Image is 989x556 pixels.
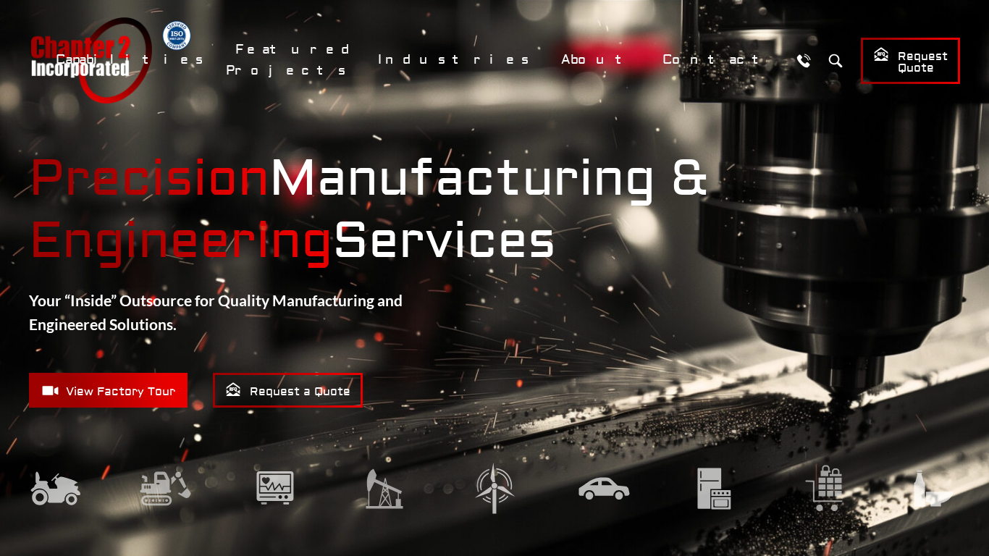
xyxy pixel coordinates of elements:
a: Capabilities [46,44,219,75]
a: Chapter 2 Incorporated [29,17,152,104]
a: Contact [653,44,783,75]
strong: Manufacturing & Services [29,148,960,273]
mark: Engineering [29,211,332,272]
a: About [552,44,646,75]
a: Featured Projects [226,34,361,86]
span: Request a Quote [225,382,350,400]
a: Industries [369,44,544,75]
a: View Factory Tour [29,373,188,408]
button: Search [822,47,849,74]
mark: Precision [29,148,269,210]
span: Request Quote [873,46,948,76]
a: Call Us [790,47,817,74]
strong: Your “Inside” Outsource for Quality Manufacturing and Engineered Solutions. [29,291,403,334]
a: Request Quote [861,38,960,84]
span: View Factory Tour [41,382,175,400]
a: Request a Quote [213,373,363,408]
